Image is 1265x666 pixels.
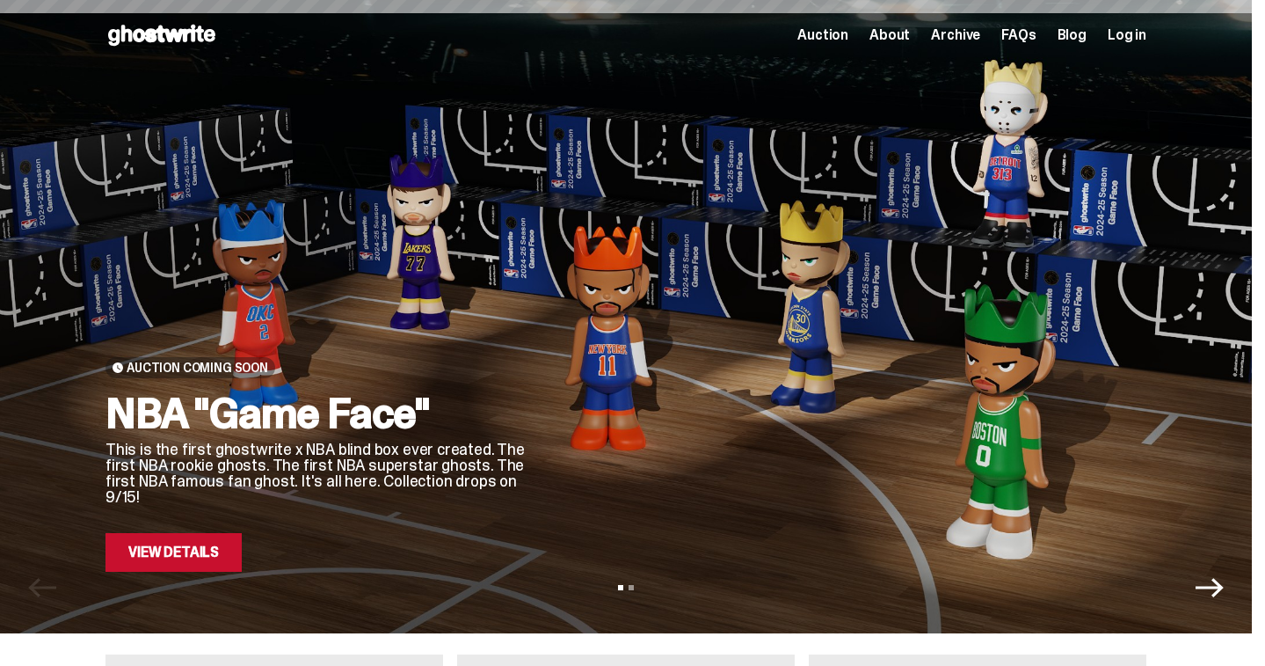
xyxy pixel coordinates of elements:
[1058,28,1087,42] a: Blog
[1001,28,1036,42] a: FAQs
[618,585,623,590] button: View slide 1
[629,585,634,590] button: View slide 2
[869,28,910,42] a: About
[105,533,242,572] a: View Details
[105,442,527,505] p: This is the first ghostwrite x NBA blind box ever created. The first NBA rookie ghosts. The first...
[1108,28,1146,42] a: Log in
[127,361,268,375] span: Auction Coming Soon
[105,392,527,435] h2: NBA "Game Face"
[931,28,980,42] a: Archive
[1196,574,1224,602] button: Next
[797,28,848,42] a: Auction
